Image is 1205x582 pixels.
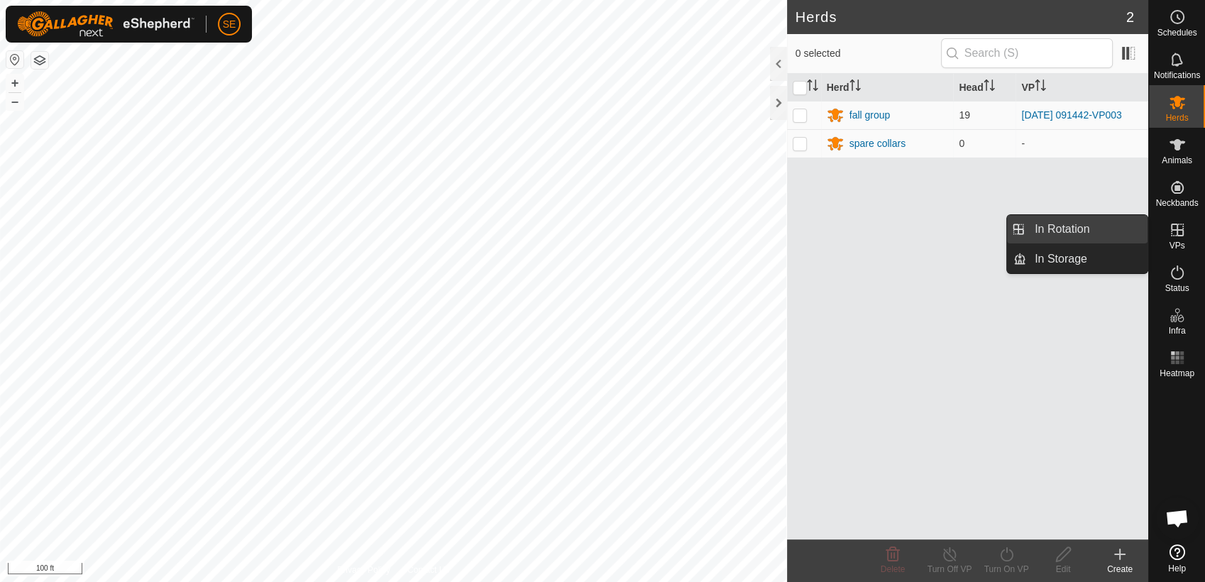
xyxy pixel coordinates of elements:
[1026,215,1148,243] a: In Rotation
[821,74,954,101] th: Herd
[1160,369,1194,378] span: Heatmap
[941,38,1113,68] input: Search (S)
[881,564,906,574] span: Delete
[1016,74,1148,101] th: VP
[1155,199,1198,207] span: Neckbands
[849,82,861,93] p-sorticon: Activate to sort
[984,82,995,93] p-sorticon: Activate to sort
[1169,241,1184,250] span: VPs
[6,51,23,68] button: Reset Map
[978,563,1035,576] div: Turn On VP
[1149,539,1205,578] a: Help
[31,52,48,69] button: Map Layers
[1007,215,1148,243] li: In Rotation
[849,136,906,151] div: spare collars
[796,9,1126,26] h2: Herds
[1157,28,1196,37] span: Schedules
[1126,6,1134,28] span: 2
[223,17,236,32] span: SE
[1021,109,1121,121] a: [DATE] 091442-VP003
[6,75,23,92] button: +
[959,138,964,149] span: 0
[1026,245,1148,273] a: In Storage
[17,11,194,37] img: Gallagher Logo
[849,108,891,123] div: fall group
[1165,284,1189,292] span: Status
[1035,251,1087,268] span: In Storage
[1165,114,1188,122] span: Herds
[1154,71,1200,79] span: Notifications
[921,563,978,576] div: Turn Off VP
[1156,497,1199,539] div: Open chat
[1035,563,1091,576] div: Edit
[807,82,818,93] p-sorticon: Activate to sort
[337,564,390,576] a: Privacy Policy
[1091,563,1148,576] div: Create
[6,93,23,110] button: –
[1168,564,1186,573] span: Help
[953,74,1016,101] th: Head
[959,109,970,121] span: 19
[1035,82,1046,93] p-sorticon: Activate to sort
[1168,326,1185,335] span: Infra
[1035,221,1089,238] span: In Rotation
[1016,129,1148,158] td: -
[407,564,449,576] a: Contact Us
[1162,156,1192,165] span: Animals
[796,46,941,61] span: 0 selected
[1007,245,1148,273] li: In Storage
